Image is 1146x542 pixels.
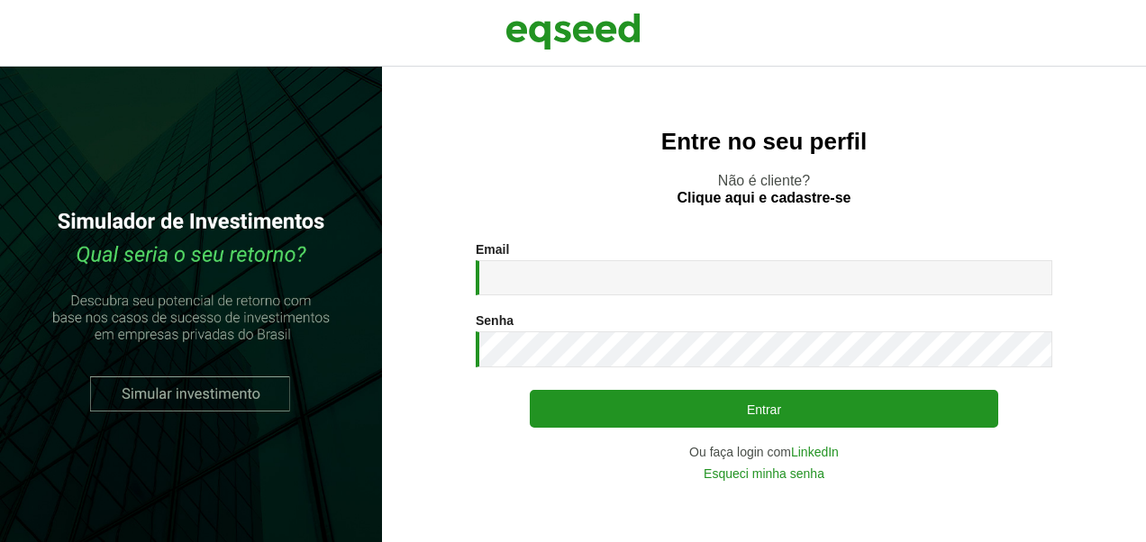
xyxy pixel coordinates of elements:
button: Entrar [530,390,998,428]
div: Ou faça login com [476,446,1052,458]
h2: Entre no seu perfil [418,129,1110,155]
label: Email [476,243,509,256]
a: Esqueci minha senha [704,467,824,480]
a: LinkedIn [791,446,839,458]
label: Senha [476,314,514,327]
a: Clique aqui e cadastre-se [678,191,851,205]
img: EqSeed Logo [505,9,641,54]
p: Não é cliente? [418,172,1110,206]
